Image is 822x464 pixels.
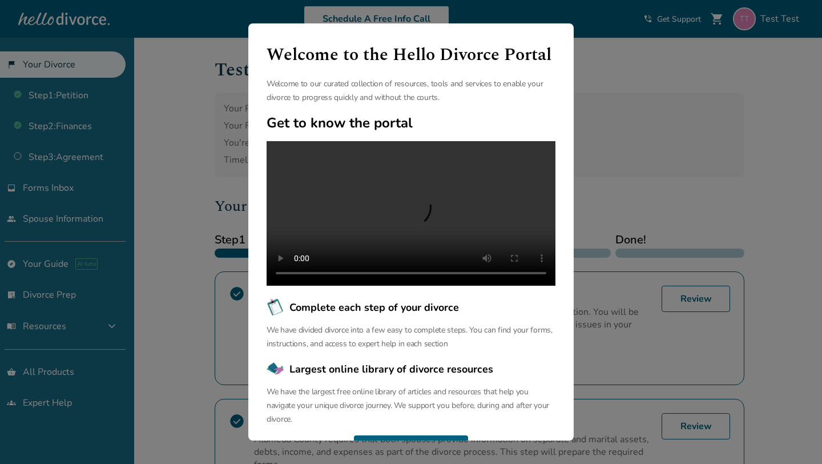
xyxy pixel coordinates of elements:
[267,42,555,68] h1: Welcome to the Hello Divorce Portal
[267,385,555,426] p: We have the largest free online library of articles and resources that help you navigate your uni...
[267,360,285,378] img: Largest online library of divorce resources
[267,114,555,132] h2: Get to know the portal
[289,300,459,315] span: Complete each step of your divorce
[765,409,822,464] iframe: Chat Widget
[267,323,555,351] p: We have divided divorce into a few easy to complete steps. You can find your forms, instructions,...
[267,77,555,105] p: Welcome to our curated collection of resources, tools and services to enable your divorce to prog...
[354,435,468,461] button: Continue
[267,298,285,317] img: Complete each step of your divorce
[289,362,493,377] span: Largest online library of divorce resources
